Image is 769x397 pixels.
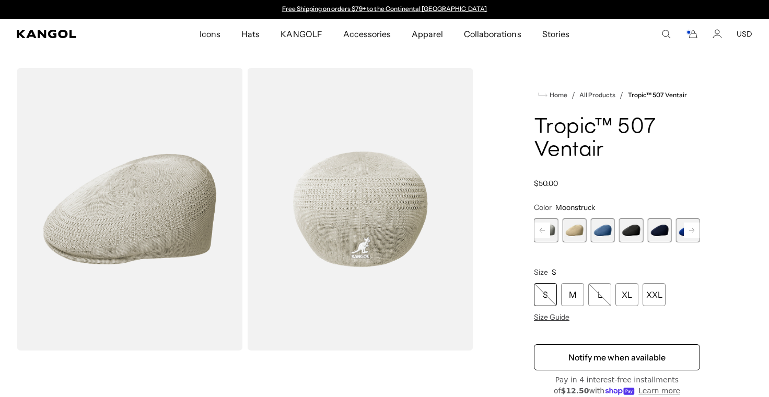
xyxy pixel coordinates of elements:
a: Hats [231,19,270,49]
span: Stories [542,19,569,49]
span: S [552,267,556,277]
div: 1 of 2 [277,5,492,14]
div: 7 of 9 [676,218,700,242]
span: $50.00 [534,179,558,188]
div: 2 of 9 [534,218,558,242]
button: USD [737,29,752,39]
div: 5 of 9 [619,218,643,242]
label: DENIM BLUE [591,218,615,242]
a: All Products [579,91,615,99]
a: Icons [189,19,231,49]
div: L [588,283,611,306]
div: Announcement [277,5,492,14]
label: Royale [676,218,700,242]
summary: Search here [661,29,671,39]
span: Size Guide [534,312,569,322]
span: Apparel [412,19,443,49]
span: Hats [241,19,260,49]
div: XXL [643,283,666,306]
a: Home [538,90,567,100]
a: Account [713,29,722,39]
div: 6 of 9 [647,218,671,242]
span: Color [534,203,552,212]
span: Moonstruck [555,203,595,212]
div: M [561,283,584,306]
label: Navy [647,218,671,242]
img: color-moonstruck [247,68,473,351]
div: 4 of 9 [591,218,615,242]
nav: breadcrumbs [534,89,700,101]
div: XL [615,283,638,306]
a: Collaborations [453,19,531,49]
label: Black [619,218,643,242]
product-gallery: Gallery Viewer [17,68,473,351]
label: Beige [562,218,586,242]
li: / [615,89,623,101]
a: KANGOLF [270,19,332,49]
a: Apparel [401,19,453,49]
label: Moonstruck [534,218,558,242]
span: Home [547,91,567,99]
span: Size [534,267,548,277]
button: Cart [685,29,698,39]
div: S [534,283,557,306]
a: Stories [532,19,580,49]
a: Accessories [333,19,401,49]
a: Tropic™ 507 Ventair [628,91,688,99]
slideshow-component: Announcement bar [277,5,492,14]
h1: Tropic™ 507 Ventair [534,116,700,162]
img: color-moonstruck [17,68,243,351]
button: Notify me when available [534,344,700,370]
span: Icons [200,19,220,49]
a: Kangol [17,30,132,38]
span: KANGOLF [281,19,322,49]
li: / [567,89,575,101]
div: 3 of 9 [562,218,586,242]
span: Accessories [343,19,391,49]
a: Free Shipping on orders $79+ to the Continental [GEOGRAPHIC_DATA] [282,5,487,13]
span: Collaborations [464,19,521,49]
